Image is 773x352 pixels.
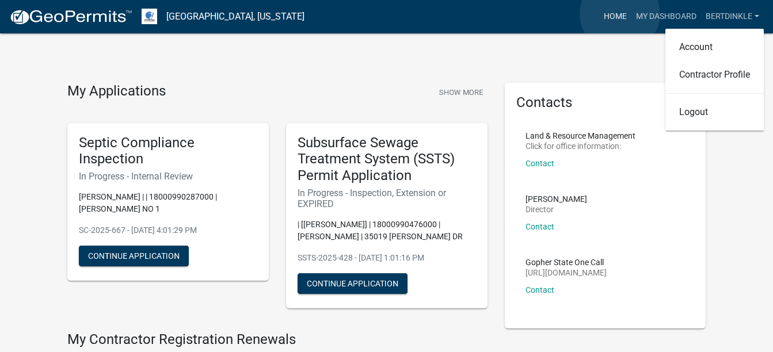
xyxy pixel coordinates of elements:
[526,195,587,203] p: [PERSON_NAME]
[526,222,554,231] a: Contact
[79,135,257,168] h5: Septic Compliance Inspection
[79,171,257,182] h6: In Progress - Internal Review
[79,224,257,236] p: SC-2025-667 - [DATE] 4:01:29 PM
[526,269,607,277] p: [URL][DOMAIN_NAME]
[665,98,764,126] a: Logout
[526,285,554,294] a: Contact
[67,83,166,100] h4: My Applications
[665,29,764,131] div: Bertdinkle
[298,219,476,243] p: | [[PERSON_NAME]] | 18000990476000 | [PERSON_NAME] | 35019 [PERSON_NAME] DR
[701,6,764,28] a: Bertdinkle
[599,6,631,28] a: Home
[79,246,189,266] button: Continue Application
[298,135,476,184] h5: Subsurface Sewage Treatment System (SSTS) Permit Application
[631,6,701,28] a: My Dashboard
[435,83,488,102] button: Show More
[166,7,304,26] a: [GEOGRAPHIC_DATA], [US_STATE]
[526,159,554,168] a: Contact
[526,205,587,213] p: Director
[526,258,607,266] p: Gopher State One Call
[142,9,157,24] img: Otter Tail County, Minnesota
[298,188,476,209] h6: In Progress - Inspection, Extension or EXPIRED
[298,252,476,264] p: SSTS-2025-428 - [DATE] 1:01:16 PM
[526,132,635,140] p: Land & Resource Management
[79,191,257,215] p: [PERSON_NAME] | | 18000990287000 | [PERSON_NAME] NO 1
[516,94,695,111] h5: Contacts
[298,273,408,294] button: Continue Application
[665,33,764,61] a: Account
[526,142,635,150] p: Click for office information:
[665,61,764,89] a: Contractor Profile
[67,331,488,348] h4: My Contractor Registration Renewals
